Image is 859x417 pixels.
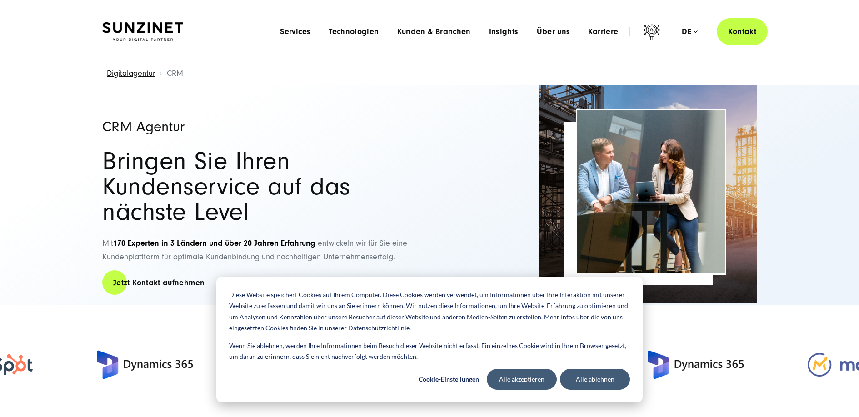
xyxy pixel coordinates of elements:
[102,85,420,305] div: Mit entwickeln wir für Sie eine Kundenplattform für optimale Kundenbindung und nachhaltigen Unter...
[487,369,557,390] button: Alle akzeptieren
[167,69,183,78] span: CRM
[113,238,315,248] strong: 170 Experten in 3 Ländern und über 20 Jahren Erfahrung
[102,149,420,225] h2: Bringen Sie Ihren Kundenservice auf das nächste Level
[229,289,630,334] p: Diese Website speichert Cookies auf Ihrem Computer. Diese Cookies werden verwendet, um Informatio...
[560,369,630,390] button: Alle ablehnen
[682,27,698,36] div: de
[588,27,618,36] a: Karriere
[102,270,215,296] a: Jetzt Kontakt aufnehmen
[329,27,379,36] a: Technologien
[229,340,630,362] p: Wenn Sie ablehnen, werden Ihre Informationen beim Besuch dieser Website nicht erfasst. Ein einzel...
[216,277,643,402] div: Cookie banner
[414,369,484,390] button: Cookie-Einstellungen
[107,69,155,78] a: Digitalagentur
[280,27,310,36] a: Services
[717,18,768,45] a: Kontakt
[644,336,747,393] img: Microsoft Dynamics Agentur 365 - Full-Service CRM Agentur SUNZINET
[102,119,420,134] h1: CRM Agentur
[539,85,757,303] img: Full-Service CRM Agentur SUNZINET
[102,22,183,41] img: SUNZINET Full Service Digital Agentur
[577,110,725,273] img: CRM Agentur Header | Kunde und Berater besprechen etwas an einem Laptop
[489,27,519,36] a: Insights
[397,27,471,36] a: Kunden & Branchen
[537,27,570,36] a: Über uns
[94,336,196,393] img: Microsoft Dynamics Agentur 365 - Full-Service CRM Agentur SUNZINET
